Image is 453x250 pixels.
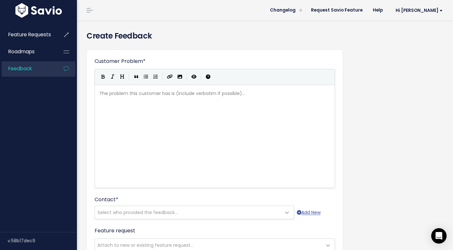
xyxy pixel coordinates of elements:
span: Changelog [270,8,296,13]
button: Toggle Preview [189,72,199,82]
a: Feature Requests [2,27,53,42]
a: Feedback [2,61,53,76]
button: Import an image [175,72,185,82]
img: logo-white.9d6f32f41409.svg [14,3,63,18]
button: Italic [108,72,117,82]
button: Numbered List [151,72,160,82]
span: Feedback [8,65,32,72]
label: Feature request [95,227,135,235]
button: Generic List [141,72,151,82]
h4: Create Feedback [87,30,443,42]
button: Quote [131,72,141,82]
label: Contact [95,196,118,203]
div: Open Intercom Messenger [431,228,447,244]
a: Hi [PERSON_NAME] [388,5,448,15]
a: Request Savio Feature [306,5,368,15]
button: Bold [98,72,108,82]
span: Feature Requests [8,31,51,38]
span: Attach to new or existing feature request... [97,242,193,248]
i: | [187,73,187,81]
div: v.58b17dec9 [8,232,77,249]
a: Roadmaps [2,44,53,59]
a: Help [368,5,388,15]
span: Select who provided the feedback... [97,209,178,216]
button: Markdown Guide [203,72,213,82]
button: Heading [117,72,127,82]
span: Roadmaps [8,48,35,55]
button: Create Link [165,72,175,82]
i: | [162,73,163,81]
label: Customer Problem [95,57,146,65]
span: Hi [PERSON_NAME] [396,8,443,13]
a: Add New [297,209,321,217]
